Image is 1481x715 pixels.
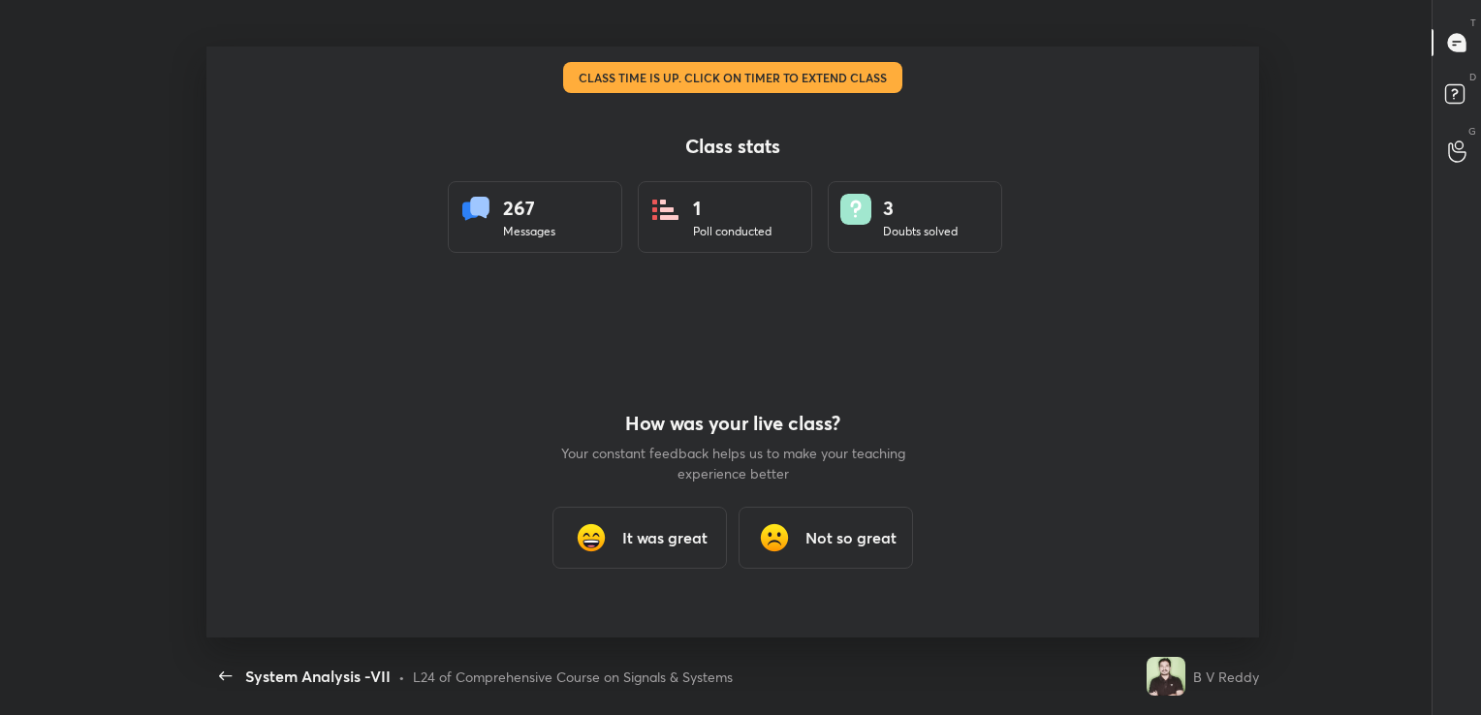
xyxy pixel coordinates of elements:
img: 92155e9b22ef4df58f3aabcf37ccfb9e.jpg [1147,657,1185,696]
div: Messages [503,223,555,240]
img: doubts.8a449be9.svg [840,194,871,225]
div: System Analysis -VII [245,665,391,688]
h3: Not so great [805,526,897,549]
p: Your constant feedback helps us to make your teaching experience better [558,443,907,483]
div: • [398,667,405,687]
div: 1 [693,194,772,223]
div: Doubts solved [883,223,958,240]
div: Poll conducted [693,223,772,240]
p: D [1469,70,1476,84]
div: 267 [503,194,555,223]
div: B V Reddy [1193,667,1259,687]
h3: It was great [622,526,708,549]
img: grinning_face_with_smiling_eyes_cmp.gif [572,518,611,557]
h4: How was your live class? [558,412,907,435]
img: frowning_face_cmp.gif [755,518,794,557]
h4: Class stats [448,135,1018,158]
div: L24 of Comprehensive Course on Signals & Systems [413,667,733,687]
img: statsPoll.b571884d.svg [650,194,681,225]
p: T [1470,16,1476,30]
div: 3 [883,194,958,223]
img: statsMessages.856aad98.svg [460,194,491,225]
p: G [1468,124,1476,139]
